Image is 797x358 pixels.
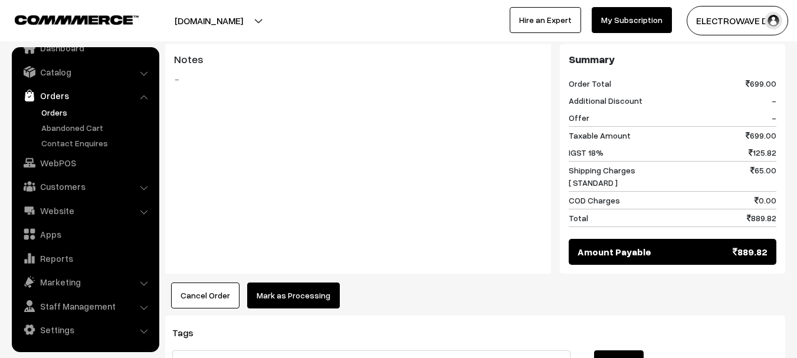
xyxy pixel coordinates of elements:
a: Staff Management [15,295,155,317]
a: Customers [15,176,155,197]
img: user [765,12,782,29]
a: Dashboard [15,37,155,58]
a: Catalog [15,61,155,83]
span: Tags [172,327,208,339]
a: Contact Enquires [38,137,155,149]
button: [DOMAIN_NAME] [133,6,284,35]
a: Marketing [15,271,155,293]
a: Hire an Expert [510,7,581,33]
span: 699.00 [746,77,776,90]
a: Reports [15,248,155,269]
span: Offer [569,111,589,124]
span: - [772,94,776,107]
span: Additional Discount [569,94,642,107]
span: Order Total [569,77,611,90]
a: Orders [38,106,155,119]
span: 125.82 [749,146,776,159]
a: My Subscription [592,7,672,33]
span: 699.00 [746,129,776,142]
a: Apps [15,224,155,245]
span: 889.82 [733,245,768,259]
span: 0.00 [755,194,776,206]
blockquote: - [174,72,542,86]
button: Mark as Processing [247,283,340,308]
img: COMMMERCE [15,15,139,24]
a: Settings [15,319,155,340]
span: COD Charges [569,194,620,206]
a: COMMMERCE [15,12,118,26]
span: Shipping Charges [ STANDARD ] [569,164,635,189]
span: 889.82 [747,212,776,224]
span: - [772,111,776,124]
h3: Notes [174,53,542,66]
span: Taxable Amount [569,129,631,142]
a: Orders [15,85,155,106]
a: WebPOS [15,152,155,173]
button: Cancel Order [171,283,240,308]
span: Amount Payable [578,245,651,259]
a: Website [15,200,155,221]
span: 65.00 [750,164,776,189]
button: ELECTROWAVE DE… [687,6,788,35]
span: IGST 18% [569,146,604,159]
a: Abandoned Cart [38,121,155,134]
h3: Summary [569,53,776,66]
span: Total [569,212,588,224]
